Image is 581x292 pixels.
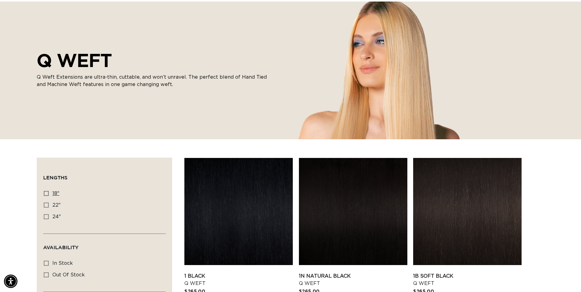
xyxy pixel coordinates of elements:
div: Accessibility Menu [4,275,17,288]
summary: Availability (0 selected) [43,234,166,256]
span: Out of stock [52,272,85,277]
span: Availability [43,245,78,250]
span: In stock [52,261,73,266]
span: 22" [52,203,61,208]
summary: Lengths (0 selected) [43,164,166,186]
span: 18" [52,191,59,196]
a: 1 Black Q Weft [184,272,293,287]
p: Q Weft Extensions are ultra-thin, cuttable, and won’t unravel. The perfect blend of Hand Tied and... [37,73,270,88]
span: 24" [52,214,61,219]
span: Lengths [43,175,67,180]
a: 1B Soft Black Q Weft [413,272,522,287]
h2: Q WEFT [37,50,270,71]
a: 1N Natural Black Q Weft [299,272,407,287]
